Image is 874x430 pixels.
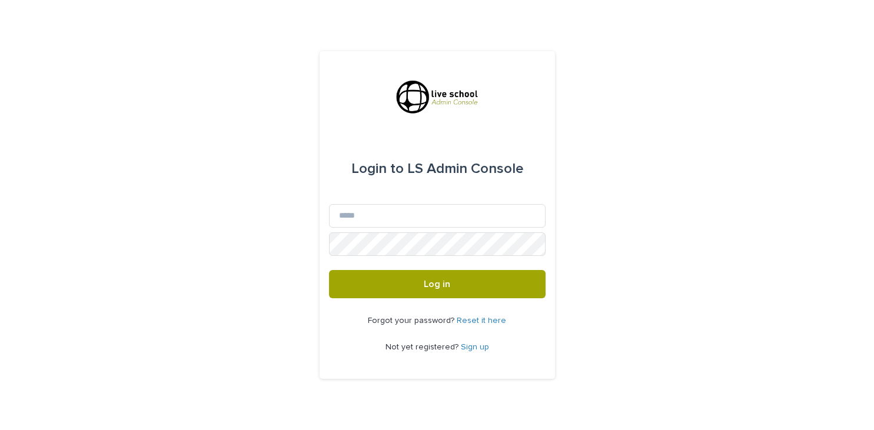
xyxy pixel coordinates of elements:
a: Sign up [461,343,489,351]
button: Log in [329,270,546,298]
span: Log in [424,279,450,289]
span: Not yet registered? [386,343,461,351]
span: Login to [351,162,404,176]
div: LS Admin Console [351,152,523,185]
img: R9sz75l8Qv2hsNfpjweZ [394,79,480,115]
span: Forgot your password? [368,316,457,325]
a: Reset it here [457,316,506,325]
